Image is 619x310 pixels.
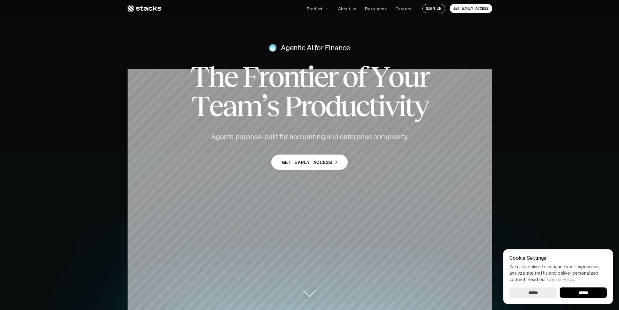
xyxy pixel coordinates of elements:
[338,5,356,12] p: About us
[310,91,325,121] span: o
[307,62,314,91] span: i
[208,62,223,91] span: h
[334,3,360,14] a: About us
[325,91,340,121] span: d
[384,91,398,121] span: v
[266,91,279,121] span: s
[361,3,390,14] a: Resources
[365,5,387,12] p: Resources
[283,62,298,91] span: n
[236,91,261,121] span: m
[396,5,411,12] p: Careers
[242,62,258,91] span: F
[284,91,300,121] span: P
[509,263,607,283] p: We use cookies to enhance your experience, analyze site traffic and deliver personalized content.
[357,62,366,91] span: f
[528,277,575,282] span: Read our .
[268,62,283,91] span: o
[392,3,415,14] a: Careers
[340,91,356,121] span: u
[414,91,428,121] span: y
[453,6,489,11] p: GET EARLY ACCESS
[388,62,403,91] span: o
[371,62,388,91] span: Y
[547,277,574,282] a: Cookie Policy
[224,62,237,91] span: e
[356,91,369,121] span: c
[261,91,266,121] span: ’
[258,62,268,91] span: r
[200,132,419,142] h4: Agents purpose-built for accounting and enterprise complexity.
[191,91,209,121] span: T
[342,62,357,91] span: o
[298,62,307,91] span: t
[426,6,441,11] p: SIGN IN
[378,91,384,121] span: i
[190,62,208,91] span: T
[327,62,337,91] span: r
[398,91,405,121] span: i
[369,91,377,121] span: t
[509,255,607,260] p: Cookie Settings
[307,5,323,12] p: Product
[314,62,327,91] span: e
[271,155,348,170] a: GET EARLY ACCESS
[300,91,310,121] span: r
[419,62,429,91] span: r
[405,91,413,121] span: t
[223,91,236,121] span: a
[282,158,332,167] p: GET EARLY ACCESS
[403,62,419,91] span: u
[281,43,350,53] h4: Agentic AI for Finance
[209,91,222,121] span: e
[422,4,445,13] a: SIGN IN
[450,4,492,13] a: GET EARLY ACCESS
